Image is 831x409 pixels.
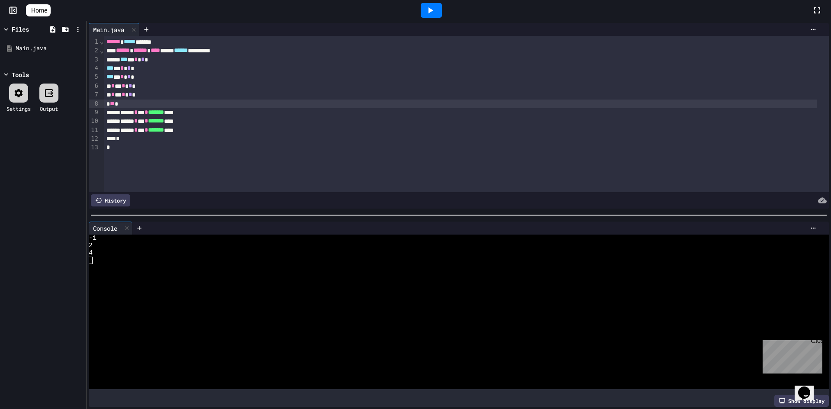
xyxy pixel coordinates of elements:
[89,73,100,81] div: 5
[89,143,100,152] div: 13
[100,38,104,45] span: Fold line
[89,242,93,249] span: 2
[89,235,97,242] span: -1
[89,90,100,99] div: 7
[795,374,822,400] iframe: chat widget
[89,64,100,73] div: 4
[26,4,51,16] a: Home
[12,70,29,79] div: Tools
[40,105,58,113] div: Output
[89,55,100,64] div: 3
[16,44,83,53] div: Main.java
[759,337,822,374] iframe: chat widget
[12,25,29,34] div: Files
[100,47,104,54] span: Fold line
[89,38,100,46] div: 1
[774,395,829,407] div: Show display
[89,82,100,90] div: 6
[89,46,100,55] div: 2
[89,100,100,108] div: 8
[89,108,100,117] div: 9
[91,194,130,206] div: History
[89,25,129,34] div: Main.java
[89,135,100,143] div: 12
[89,117,100,126] div: 10
[89,126,100,135] div: 11
[3,3,60,55] div: Chat with us now!Close
[89,222,132,235] div: Console
[31,6,47,15] span: Home
[6,105,31,113] div: Settings
[89,23,139,36] div: Main.java
[89,224,122,233] div: Console
[89,249,93,257] span: 4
